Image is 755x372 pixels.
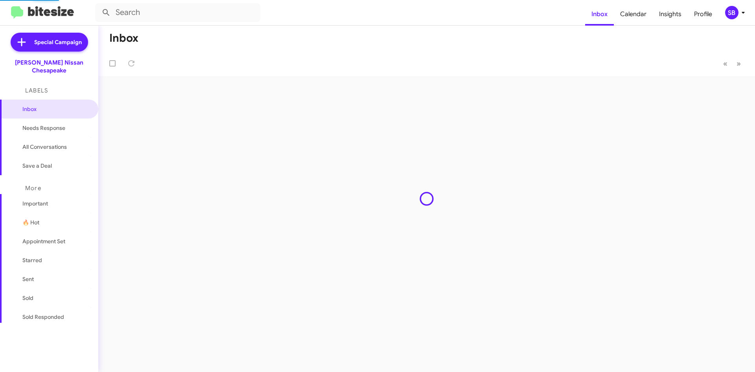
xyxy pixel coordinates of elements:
span: Labels [25,87,48,94]
span: Inbox [22,105,89,113]
span: Sold [22,294,33,302]
nav: Page navigation example [719,56,746,72]
span: Save a Deal [22,162,52,170]
span: Appointment Set [22,237,65,245]
button: Previous [718,56,732,72]
span: Sold Responded [22,313,64,321]
span: Important [22,200,89,207]
a: Insights [653,3,688,26]
a: Calendar [614,3,653,26]
span: « [723,59,727,68]
button: Next [732,56,746,72]
span: Needs Response [22,124,89,132]
a: Profile [688,3,718,26]
div: SB [725,6,738,19]
span: More [25,185,41,192]
input: Search [95,3,260,22]
span: Starred [22,256,42,264]
a: Special Campaign [11,33,88,52]
span: Sent [22,275,34,283]
span: 🔥 Hot [22,218,39,226]
a: Inbox [585,3,614,26]
span: All Conversations [22,143,67,151]
h1: Inbox [109,32,138,44]
span: Special Campaign [34,38,82,46]
span: » [737,59,741,68]
button: SB [718,6,746,19]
